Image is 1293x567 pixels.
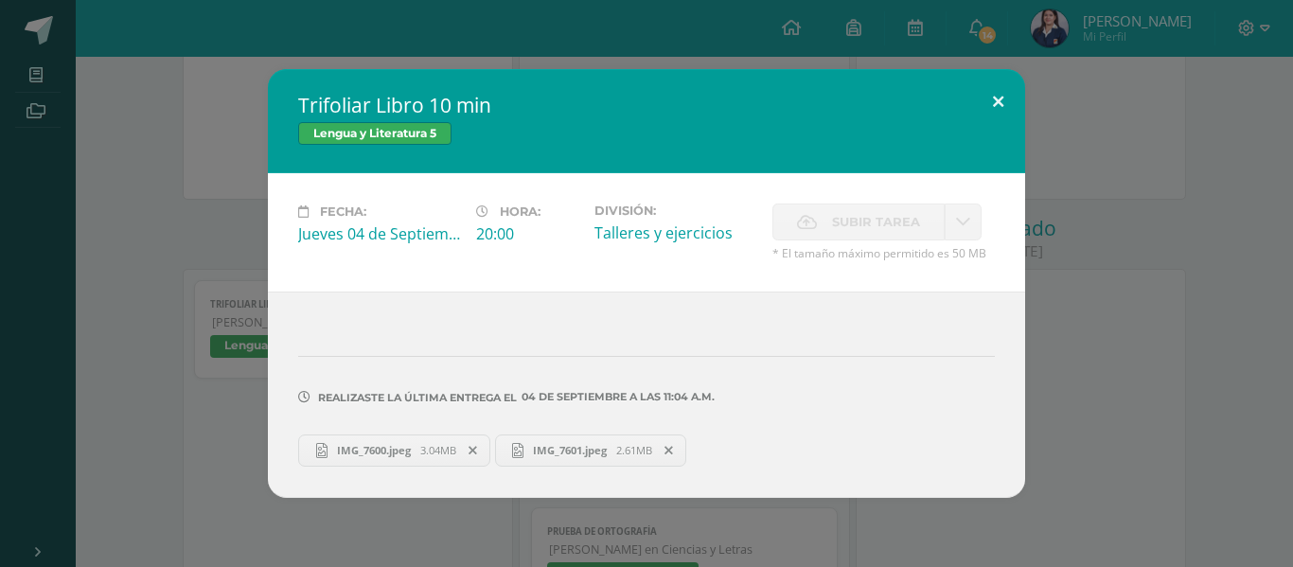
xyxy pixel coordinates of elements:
a: IMG_7600.jpeg 3.04MB [298,434,490,467]
span: Remover entrega [457,440,489,461]
span: Hora: [500,204,540,219]
span: 04 DE Septiembre A LAS 11:04 a.m. [517,397,715,398]
span: * El tamaño máximo permitido es 50 MB [772,245,995,261]
span: IMG_7601.jpeg [523,443,616,457]
label: División: [594,204,757,218]
button: Close (Esc) [971,69,1025,133]
span: Lengua y Literatura 5 [298,122,452,145]
a: IMG_7601.jpeg 2.61MB [495,434,687,467]
div: Talleres y ejercicios [594,222,757,243]
span: IMG_7600.jpeg [328,443,420,457]
span: 2.61MB [616,443,652,457]
span: Subir tarea [832,204,920,239]
a: La fecha de entrega ha expirado [945,204,982,240]
span: Realizaste la última entrega el [318,391,517,404]
label: La fecha de entrega ha expirado [772,204,945,240]
span: Remover entrega [653,440,685,461]
span: Fecha: [320,204,366,219]
h2: Trifoliar Libro 10 min [298,92,995,118]
div: Jueves 04 de Septiembre [298,223,461,244]
span: 3.04MB [420,443,456,457]
div: 20:00 [476,223,579,244]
